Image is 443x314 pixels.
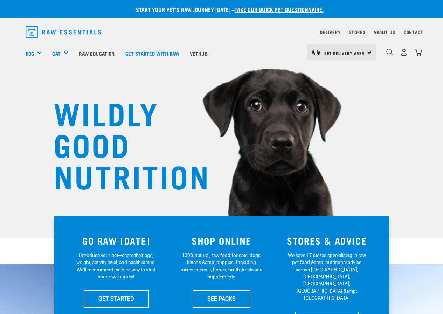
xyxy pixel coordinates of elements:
[75,252,157,280] p: Introduce your pet—share their age, weight, activity level, and health status. We'll recommend th...
[386,49,393,55] img: home-icon-1@2x.png
[54,96,194,191] h1: WILDLY GOOD NUTRITION
[180,252,263,280] p: 100% natural, raw food for cats, dogs, kittens &amp; puppies. Including mixes, minces, bones, bro...
[404,31,423,33] a: Contact
[120,39,185,67] a: Get started with Raw
[20,23,423,41] nav: dropdown navigation
[173,235,270,246] h3: SHOP ONLINE
[278,235,375,246] h3: STORES & ADVICE
[26,26,101,38] img: Raw Essentials Logo
[84,290,149,307] a: GET STARTED
[324,52,365,54] span: Set Delivery Area
[320,31,340,33] a: Delivery
[415,49,422,56] img: home-icon@2x.png
[349,31,366,33] a: Stores
[68,235,165,246] h3: GO RAW [DATE]
[52,49,60,57] a: Cat
[374,31,395,33] a: About Us
[235,8,324,11] a: take our quick pet questionnaire.
[400,49,408,56] img: user.png
[193,290,250,307] a: SEE PACKS
[311,49,321,55] img: van-moving.png
[74,39,120,67] a: Raw Education
[26,49,34,57] a: Dog
[185,39,213,67] a: Vethub
[286,252,368,302] p: We have 17 stores specialising in raw pet food &amp; nutritional advice across [GEOGRAPHIC_DATA],...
